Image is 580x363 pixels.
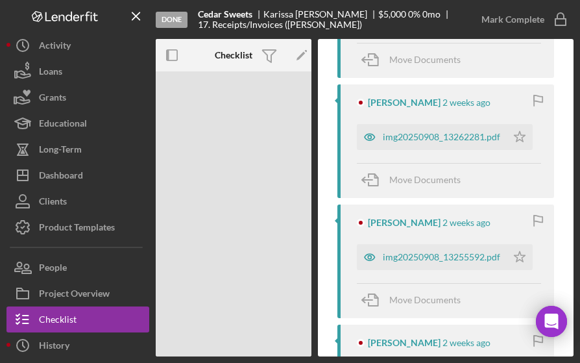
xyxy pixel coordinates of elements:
div: [PERSON_NAME] [368,338,441,348]
div: Educational [39,110,87,140]
time: 2025-09-08 18:41 [442,97,490,108]
div: Long-Term [39,136,82,166]
div: $5,000 [378,9,406,19]
button: Move Documents [357,284,474,316]
div: img20250908_13255592.pdf [383,252,500,262]
button: Move Documents [357,164,474,196]
div: Done [156,12,187,28]
button: Loans [6,58,149,84]
div: Mark Complete [481,6,544,32]
button: Product Templates [6,214,149,240]
b: Cedar Sweets [198,9,252,19]
button: img20250908_13262281.pdf [357,124,533,150]
span: Move Documents [389,54,461,65]
button: Project Overview [6,281,149,307]
div: img20250908_13262281.pdf [383,132,500,142]
div: 0 % [408,9,420,19]
button: Educational [6,110,149,136]
button: People [6,255,149,281]
div: [PERSON_NAME] [368,218,441,228]
div: People [39,255,67,284]
div: History [39,332,69,362]
button: img20250908_13255592.pdf [357,244,533,270]
time: 2025-09-08 18:40 [442,338,490,348]
div: 0 mo [422,9,441,19]
div: Karissa [PERSON_NAME] [263,9,378,19]
div: Project Overview [39,281,110,310]
span: Move Documents [389,174,461,185]
button: Checklist [6,307,149,332]
button: Move Documents [357,44,474,76]
button: Mark Complete [468,6,574,32]
div: 17. Receipts/Invoices ([PERSON_NAME]) [198,19,362,30]
b: Checklist [215,50,252,60]
span: Move Documents [389,294,461,305]
button: Clients [6,188,149,214]
div: Open Intercom Messenger [536,306,567,337]
div: [PERSON_NAME] [368,97,441,108]
button: Grants [6,84,149,110]
button: Activity [6,32,149,58]
div: Grants [39,84,66,114]
div: Loans [39,58,62,88]
div: Activity [39,32,71,62]
div: Dashboard [39,162,83,192]
div: Product Templates [39,214,115,244]
div: Clients [39,188,67,218]
button: Long-Term [6,136,149,162]
div: Checklist [39,307,77,336]
button: History [6,332,149,358]
button: Dashboard [6,162,149,188]
time: 2025-09-08 18:41 [442,218,490,228]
